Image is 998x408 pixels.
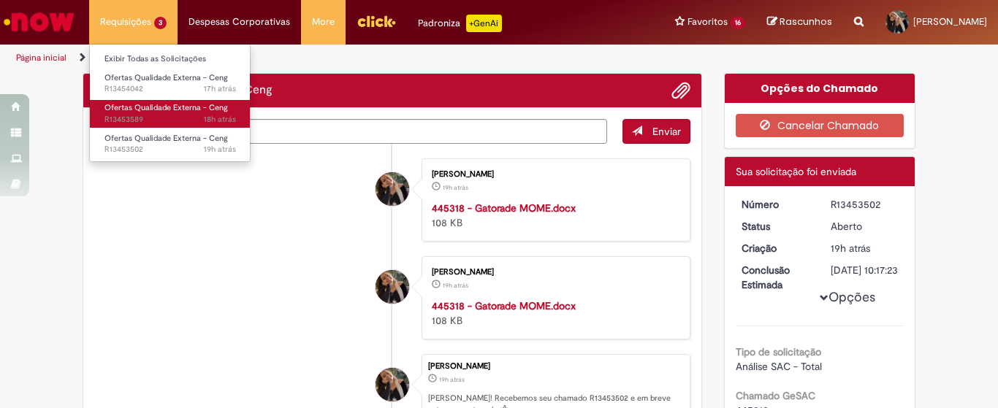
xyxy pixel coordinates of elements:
[831,242,870,255] span: 19h atrás
[376,172,409,206] div: Amanda de Paula Viana
[443,183,468,192] span: 19h atrás
[188,15,290,29] span: Despesas Corporativas
[652,125,681,138] span: Enviar
[90,100,251,127] a: Aberto R13453589 : Ofertas Qualidade Externa - Ceng
[428,362,682,371] div: [PERSON_NAME]
[622,119,690,144] button: Enviar
[913,15,987,28] span: [PERSON_NAME]
[432,268,675,277] div: [PERSON_NAME]
[731,241,820,255] dt: Criação
[439,375,465,384] span: 19h atrás
[671,81,690,100] button: Adicionar anexos
[432,299,675,328] div: 108 KB
[731,263,820,292] dt: Conclusão Estimada
[104,114,236,126] span: R13453589
[204,114,236,125] span: 18h atrás
[439,375,465,384] time: 27/08/2025 16:17:19
[104,133,228,144] span: Ofertas Qualidade Externa - Ceng
[432,201,576,215] a: 445318 - Gatorade MOME.docx
[204,144,236,155] time: 27/08/2025 16:17:20
[736,165,856,178] span: Sua solicitação foi enviada
[443,281,468,290] time: 27/08/2025 16:15:13
[1,7,77,36] img: ServiceNow
[204,83,236,94] time: 27/08/2025 17:49:11
[432,201,675,230] div: 108 KB
[94,119,607,144] textarea: Digite sua mensagem aqui...
[731,219,820,234] dt: Status
[736,345,821,358] b: Tipo de solicitação
[90,131,251,158] a: Aberto R13453502 : Ofertas Qualidade Externa - Ceng
[736,114,904,137] button: Cancelar Chamado
[831,241,899,255] div: 27/08/2025 16:17:19
[154,17,167,29] span: 3
[204,144,236,155] span: 19h atrás
[100,15,151,29] span: Requisições
[831,242,870,255] time: 27/08/2025 16:17:19
[90,51,251,67] a: Exibir Todas as Solicitações
[104,102,228,113] span: Ofertas Qualidade Externa - Ceng
[731,197,820,212] dt: Número
[443,183,468,192] time: 27/08/2025 16:16:31
[831,263,899,277] div: [DATE] 10:17:23
[11,45,655,72] ul: Trilhas de página
[104,72,228,83] span: Ofertas Qualidade Externa - Ceng
[89,44,251,162] ul: Requisições
[736,389,815,402] b: Chamado GeSAC
[432,170,675,179] div: [PERSON_NAME]
[687,15,728,29] span: Favoritos
[725,74,915,103] div: Opções do Chamado
[357,10,396,32] img: click_logo_yellow_360x200.png
[376,270,409,304] div: Amanda de Paula Viana
[376,368,409,401] div: Amanda de Paula Viana
[831,219,899,234] div: Aberto
[204,114,236,125] time: 27/08/2025 16:31:36
[780,15,832,28] span: Rascunhos
[731,17,745,29] span: 16
[736,360,822,373] span: Análise SAC - Total
[204,83,236,94] span: 17h atrás
[104,144,236,155] span: R13453502
[16,52,66,63] a: Página inicial
[104,83,236,95] span: R13454042
[443,281,468,290] span: 19h atrás
[466,15,502,32] p: +GenAi
[831,197,899,212] div: R13453502
[767,15,832,29] a: Rascunhos
[432,299,576,312] a: 445318 - Gatorade MOME.docx
[418,15,502,32] div: Padroniza
[90,70,251,97] a: Aberto R13454042 : Ofertas Qualidade Externa - Ceng
[312,15,335,29] span: More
